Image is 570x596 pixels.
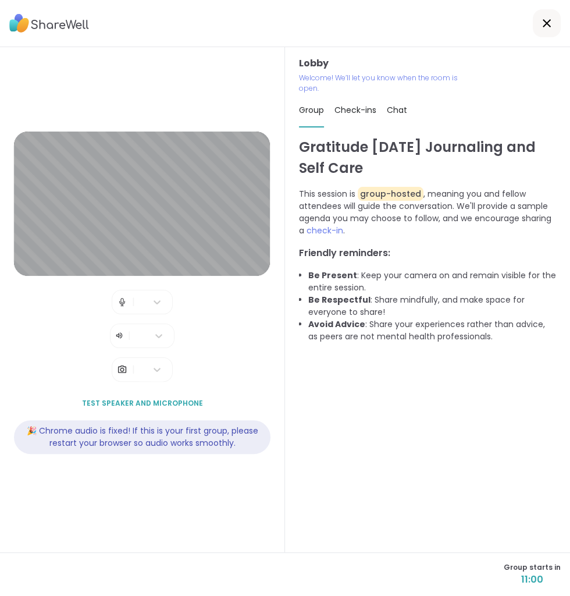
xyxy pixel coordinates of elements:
[308,269,357,281] b: Be Present
[299,56,556,70] h3: Lobby
[77,391,208,416] button: Test speaker and microphone
[308,318,556,343] li: : Share your experiences rather than advice, as peers are not mental health professionals.
[387,104,407,116] span: Chat
[299,246,556,260] h3: Friendly reminders:
[128,329,131,343] span: |
[334,104,376,116] span: Check-ins
[117,358,127,381] img: Camera
[504,573,561,587] span: 11:00
[132,358,135,381] span: |
[308,269,556,294] li: : Keep your camera on and remain visible for the entire session.
[117,290,127,314] img: Microphone
[14,420,270,454] div: 🎉 Chrome audio is fixed! If this is your first group, please restart your browser so audio works ...
[504,562,561,573] span: Group starts in
[299,104,324,116] span: Group
[9,10,89,37] img: ShareWell Logo
[299,73,466,94] p: Welcome! We’ll let you know when the room is open.
[299,188,556,237] p: This session is , meaning you and fellow attendees will guide the conversation. We'll provide a s...
[358,187,423,201] span: group-hosted
[308,294,556,318] li: : Share mindfully, and make space for everyone to share!
[82,398,203,409] span: Test speaker and microphone
[299,137,556,179] h1: Gratitude [DATE] Journaling and Self Care
[132,290,135,314] span: |
[308,294,370,306] b: Be Respectful
[308,318,365,330] b: Avoid Advice
[307,225,343,236] span: check-in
